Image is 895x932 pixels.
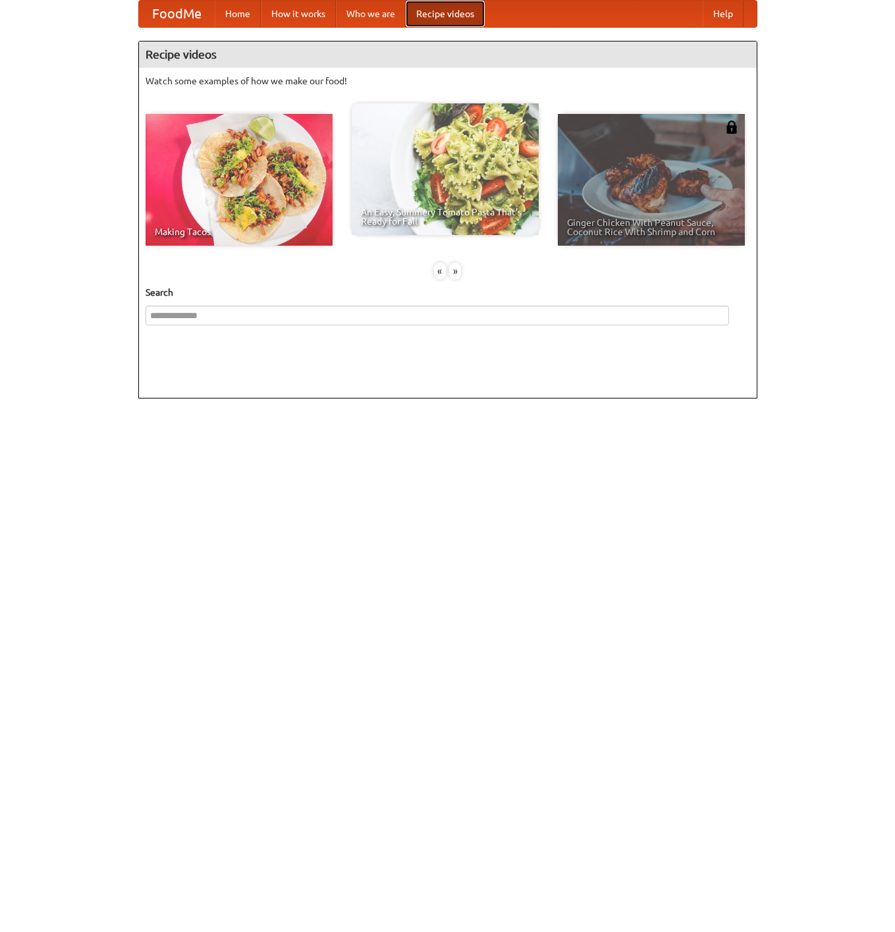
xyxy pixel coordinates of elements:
h5: Search [146,286,750,299]
a: Home [215,1,261,27]
a: Recipe videos [406,1,485,27]
span: Making Tacos [155,227,323,236]
div: « [434,263,446,279]
a: How it works [261,1,336,27]
a: Help [703,1,744,27]
a: Making Tacos [146,114,333,246]
div: » [449,263,461,279]
h4: Recipe videos [139,41,757,68]
a: FoodMe [139,1,215,27]
span: An Easy, Summery Tomato Pasta That's Ready for Fall [361,207,529,226]
img: 483408.png [725,121,738,134]
p: Watch some examples of how we make our food! [146,74,750,88]
a: An Easy, Summery Tomato Pasta That's Ready for Fall [352,103,539,235]
a: Who we are [336,1,406,27]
